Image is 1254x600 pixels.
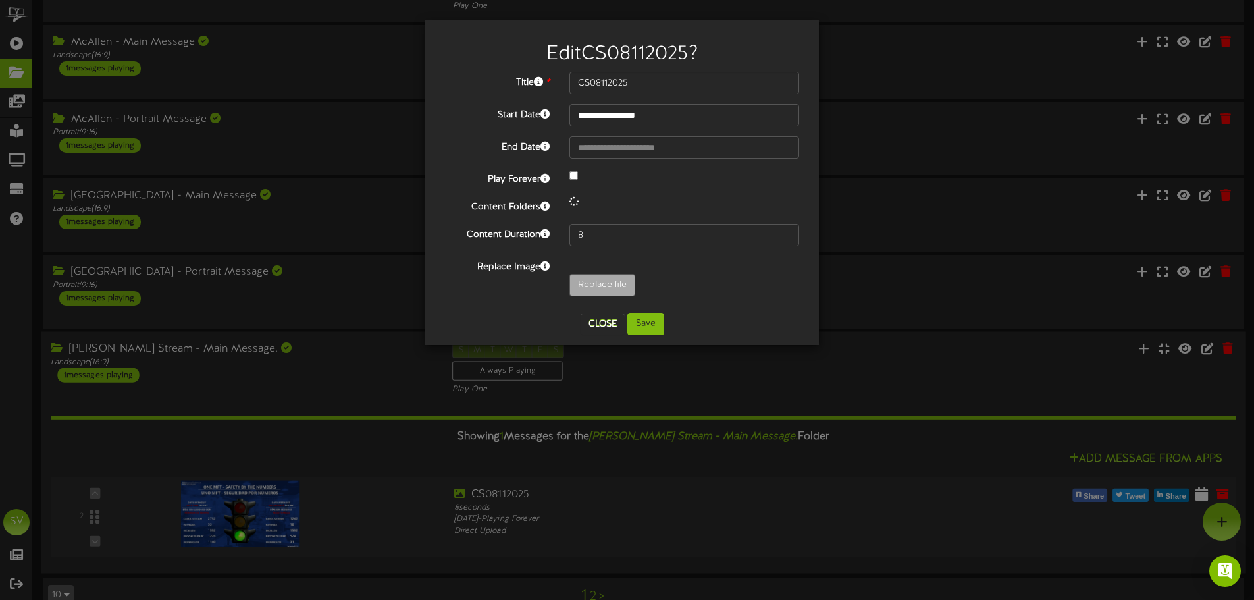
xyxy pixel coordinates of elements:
[435,256,560,274] label: Replace Image
[435,136,560,154] label: End Date
[627,313,664,335] button: Save
[435,169,560,186] label: Play Forever
[435,224,560,242] label: Content Duration
[435,196,560,214] label: Content Folders
[445,43,799,65] h2: Edit CS08112025 ?
[569,224,799,246] input: 15
[1209,555,1241,587] div: Open Intercom Messenger
[435,104,560,122] label: Start Date
[581,314,625,335] button: Close
[569,72,799,94] input: Title
[435,72,560,90] label: Title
